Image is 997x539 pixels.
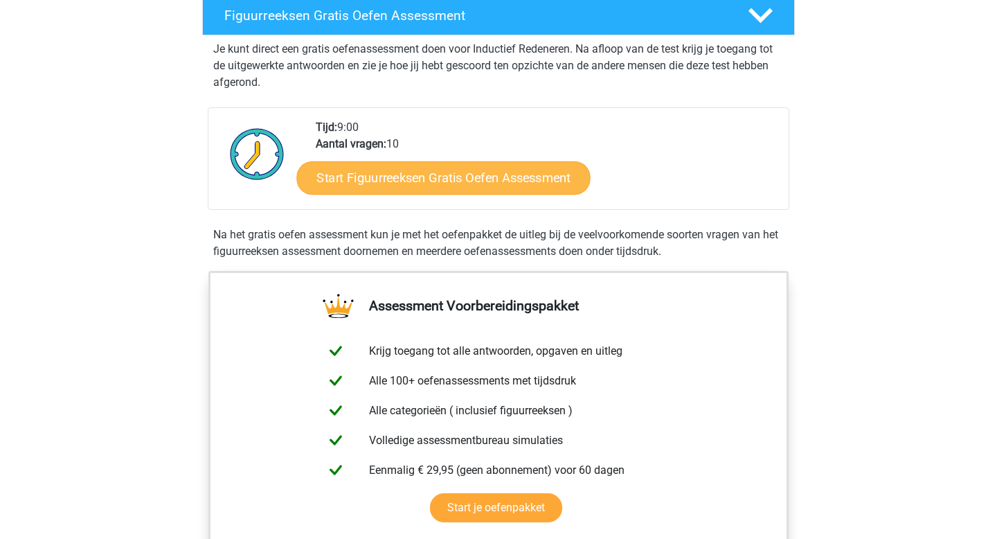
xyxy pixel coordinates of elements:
b: Aantal vragen: [316,137,386,150]
img: Klok [222,119,292,188]
a: Start Figuurreeksen Gratis Oefen Assessment [297,161,591,194]
p: Je kunt direct een gratis oefenassessment doen voor Inductief Redeneren. Na afloop van de test kr... [213,41,784,91]
b: Tijd: [316,121,337,134]
a: Start je oefenpakket [430,493,562,522]
h4: Figuurreeksen Gratis Oefen Assessment [224,8,726,24]
div: 9:00 10 [305,119,788,209]
div: Na het gratis oefen assessment kun je met het oefenpakket de uitleg bij de veelvoorkomende soorte... [208,227,789,260]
